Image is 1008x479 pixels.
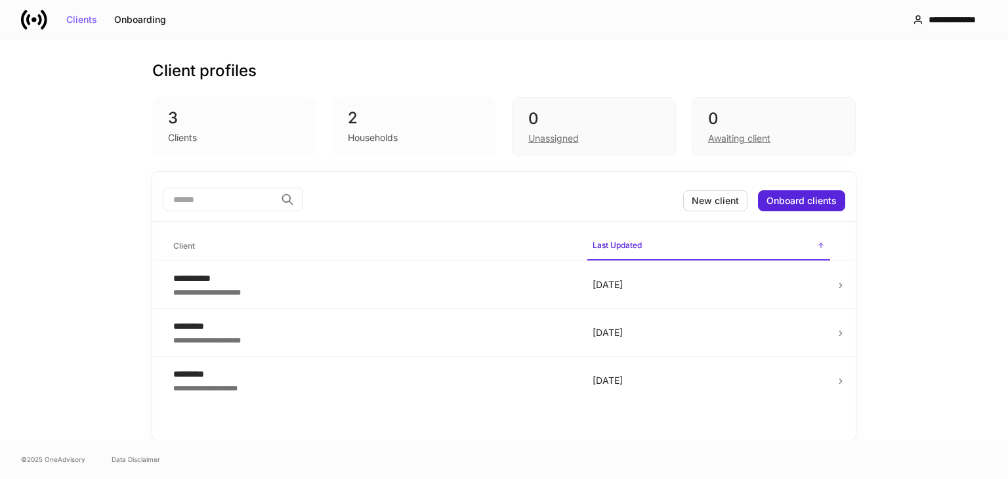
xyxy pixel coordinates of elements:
[152,60,257,81] h3: Client profiles
[708,108,839,129] div: 0
[58,9,106,30] button: Clients
[528,132,579,145] div: Unassigned
[66,15,97,24] div: Clients
[512,97,676,156] div: 0Unassigned
[593,374,825,387] p: [DATE]
[348,108,480,129] div: 2
[708,132,770,145] div: Awaiting client
[168,108,301,129] div: 3
[593,326,825,339] p: [DATE]
[683,190,747,211] button: New client
[766,196,837,205] div: Onboard clients
[106,9,175,30] button: Onboarding
[168,131,197,144] div: Clients
[348,131,398,144] div: Households
[593,239,642,251] h6: Last Updated
[114,15,166,24] div: Onboarding
[593,278,825,291] p: [DATE]
[528,108,660,129] div: 0
[21,454,85,465] span: © 2025 OneAdvisory
[168,233,577,260] span: Client
[587,232,830,260] span: Last Updated
[112,454,160,465] a: Data Disclaimer
[692,196,739,205] div: New client
[758,190,845,211] button: Onboard clients
[692,97,856,156] div: 0Awaiting client
[173,239,195,252] h6: Client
